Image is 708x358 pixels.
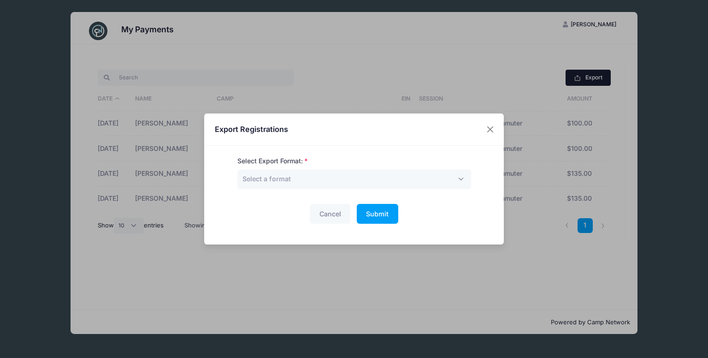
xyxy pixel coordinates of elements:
[357,204,398,224] button: Submit
[242,174,291,184] span: Select a format
[242,175,291,183] span: Select a format
[366,210,389,218] span: Submit
[215,124,288,135] h4: Export Registrations
[237,156,308,166] label: Select Export Format:
[237,169,471,189] span: Select a format
[310,204,350,224] button: Cancel
[482,121,499,138] button: Close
